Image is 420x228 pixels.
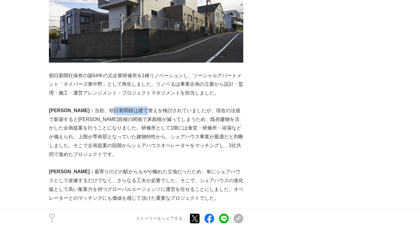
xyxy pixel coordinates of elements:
[49,169,95,174] strong: [PERSON_NAME]：
[49,168,243,202] p: 最寄りのどの駅からもやや離れた立地だったため、単にシェアハウスとして改修するだけでなく、さらなる工夫が必要でした。そこで、シェアハウスの進化版として高い集客力を持つグローバルエージェンツに運営を...
[49,106,243,159] p: 当初、朝日新聞様は建て替えを検討されていましたが、現在の法規で新築すると[PERSON_NAME]容積の関係で床面積が減ってしまうため、既存建物を活かした企画提案を行うことになりました。研修所と...
[136,216,183,221] p: ストーリーをシェアする
[49,220,55,223] p: 1
[49,108,95,113] strong: [PERSON_NAME]：
[49,71,243,98] p: 朝日新聞社保有の築54年の元企業研修所を1棟リノベーションし、ソーシャルアパートメント「ネイバーズ東中野」として再生しました。リノベるは事業企画の立案から設計・監理・施工・運営アレンジメント・プ...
